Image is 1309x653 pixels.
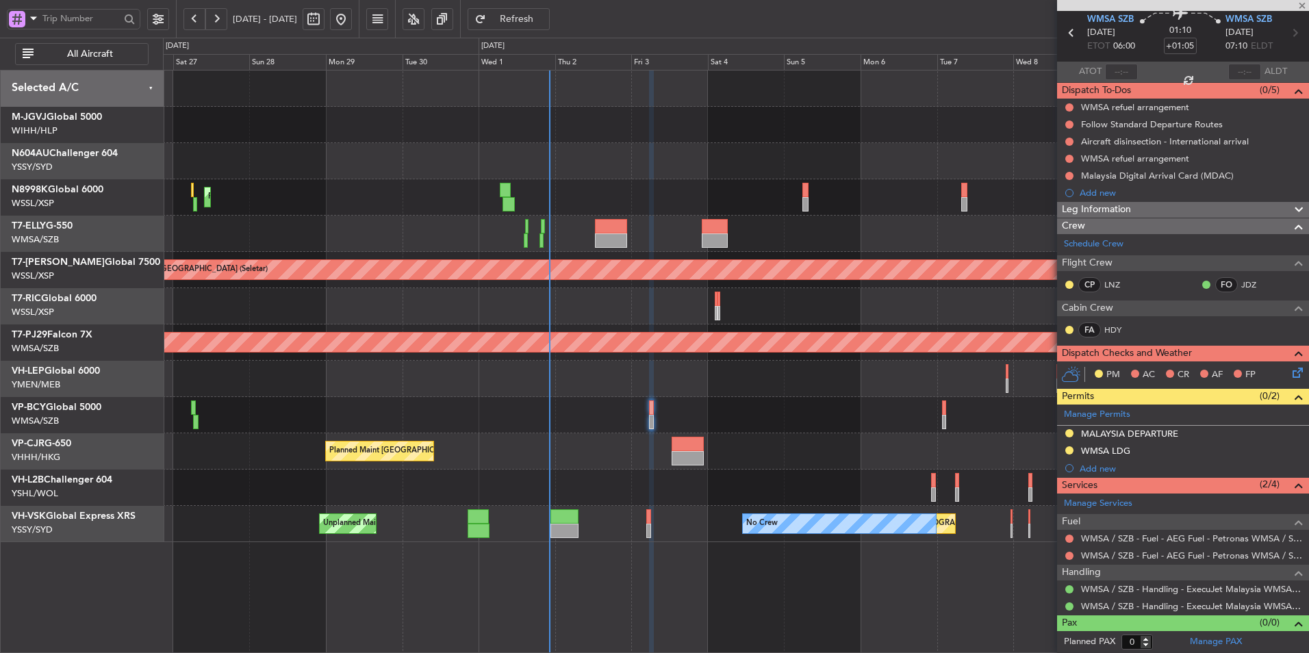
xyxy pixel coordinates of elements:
span: (0/2) [1260,389,1280,403]
div: Planned Maint [GEOGRAPHIC_DATA] ([GEOGRAPHIC_DATA] Intl) [329,441,558,461]
span: ATOT [1079,65,1102,79]
div: Unplanned Maint Sydney ([PERSON_NAME] Intl) [323,513,492,534]
div: Malaysia Digital Arrival Card (MDAC) [1081,170,1234,181]
span: [DATE] - [DATE] [233,13,297,25]
a: N604AUChallenger 604 [12,149,118,158]
div: Tue 30 [403,54,479,71]
a: WIHH/HLP [12,125,58,137]
span: 06:00 [1113,40,1135,53]
div: Sun 28 [249,54,326,71]
span: Fuel [1062,514,1080,530]
button: Refresh [468,8,550,30]
span: FP [1245,368,1256,382]
span: 01:10 [1169,24,1191,38]
span: (2/4) [1260,477,1280,491]
a: VHHH/HKG [12,451,60,463]
span: Leg Information [1062,202,1131,218]
div: Sun 5 [784,54,861,71]
div: Wed 8 [1013,54,1090,71]
div: WMSA LDG [1081,445,1130,457]
span: VP-CJR [12,439,45,448]
div: Mon 6 [861,54,937,71]
span: [DATE] [1225,26,1254,40]
a: WMSA/SZB [12,415,59,427]
div: Tue 7 [937,54,1014,71]
span: T7-[PERSON_NAME] [12,257,105,267]
span: T7-ELLY [12,221,46,231]
span: N604AU [12,149,49,158]
div: [DATE] [166,40,189,52]
span: AF [1212,368,1223,382]
span: Flight Crew [1062,255,1113,271]
div: Planned Maint [GEOGRAPHIC_DATA] (Seletar) [107,259,268,280]
span: Permits [1062,389,1094,405]
a: WMSA/SZB [12,342,59,355]
span: (0/5) [1260,83,1280,97]
span: All Aircraft [36,49,144,59]
span: WMSA SZB [1225,13,1272,27]
span: VH-VSK [12,511,46,521]
div: Thu 2 [555,54,632,71]
a: M-JGVJGlobal 5000 [12,112,102,122]
span: AC [1143,368,1155,382]
span: Dispatch Checks and Weather [1062,346,1192,361]
a: WSSL/XSP [12,270,54,282]
div: CP [1078,277,1101,292]
span: VH-L2B [12,475,44,485]
a: YSSY/SYD [12,161,53,173]
a: YMEN/MEB [12,379,60,391]
div: Mon 29 [326,54,403,71]
div: FO [1215,277,1238,292]
div: [DATE] [481,40,505,52]
a: WMSA / SZB - Handling - ExecuJet Malaysia WMSA / SZB [1081,583,1302,595]
span: Dispatch To-Dos [1062,83,1131,99]
a: VP-BCYGlobal 5000 [12,402,101,412]
span: VP-BCY [12,402,46,412]
a: YSHL/WOL [12,487,58,500]
a: Manage PAX [1190,635,1242,649]
label: Planned PAX [1064,635,1115,649]
a: WMSA / SZB - Handling - ExecuJet Malaysia WMSA / SZB [1081,600,1302,612]
a: Manage Permits [1064,408,1130,422]
div: Add new [1080,187,1302,199]
div: MALAYSIA DEPARTURE [1081,428,1178,439]
span: PM [1106,368,1120,382]
div: Fri 3 [631,54,708,71]
span: Crew [1062,218,1085,234]
span: WMSA SZB [1087,13,1134,27]
span: ELDT [1251,40,1273,53]
span: 07:10 [1225,40,1247,53]
a: JDZ [1241,279,1272,291]
a: T7-[PERSON_NAME]Global 7500 [12,257,160,267]
div: Sat 4 [708,54,785,71]
span: ETOT [1087,40,1110,53]
div: WMSA refuel arrangement [1081,101,1189,113]
button: All Aircraft [15,43,149,65]
input: Trip Number [42,8,120,29]
span: M-JGVJ [12,112,47,122]
div: Planned Maint [GEOGRAPHIC_DATA] ([GEOGRAPHIC_DATA] Intl) [208,187,437,207]
span: VH-LEP [12,366,45,376]
a: WSSL/XSP [12,197,54,209]
a: VP-CJRG-650 [12,439,71,448]
span: N8998K [12,185,48,194]
span: T7-PJ29 [12,330,47,340]
a: WMSA / SZB - Fuel - AEG Fuel - Petronas WMSA / SZB (EJ Asia Only) [1081,550,1302,561]
a: T7-RICGlobal 6000 [12,294,97,303]
a: T7-PJ29Falcon 7X [12,330,92,340]
a: VH-VSKGlobal Express XRS [12,511,136,521]
div: Aircraft disinsection - International arrival [1081,136,1249,147]
a: VH-LEPGlobal 6000 [12,366,100,376]
div: Sat 27 [173,54,250,71]
span: ALDT [1264,65,1287,79]
a: N8998KGlobal 6000 [12,185,103,194]
span: CR [1178,368,1189,382]
span: Refresh [489,14,545,24]
a: VH-L2BChallenger 604 [12,475,112,485]
div: Add new [1080,463,1302,474]
span: [DATE] [1087,26,1115,40]
a: WSSL/XSP [12,306,54,318]
span: Pax [1062,615,1077,631]
span: Services [1062,478,1097,494]
a: WMSA / SZB - Fuel - AEG Fuel - Petronas WMSA / SZB (EJ Asia Only) [1081,533,1302,544]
